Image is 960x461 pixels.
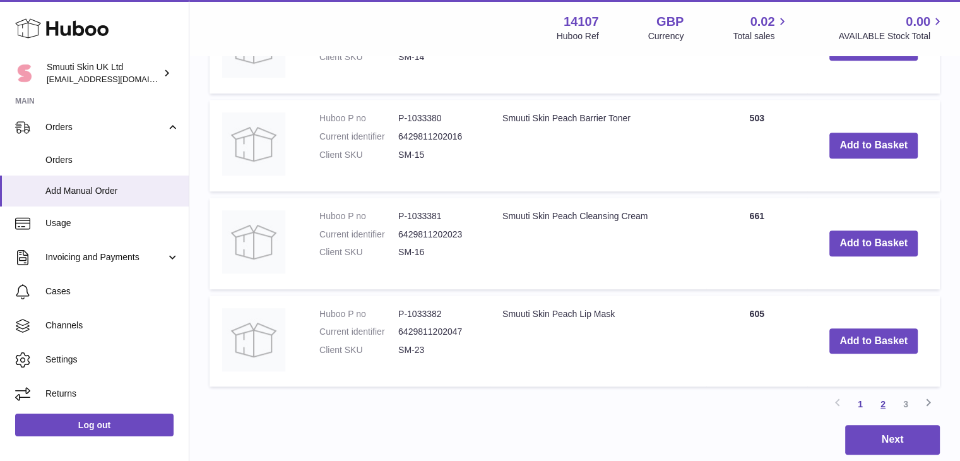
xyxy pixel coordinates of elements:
[564,13,599,30] strong: 14107
[319,229,398,241] dt: Current identifier
[222,210,285,273] img: Smuuti Skin Peach Cleansing Cream
[398,210,477,222] dd: P-1033381
[829,230,918,256] button: Add to Basket
[733,30,789,42] span: Total sales
[45,388,179,400] span: Returns
[398,149,477,161] dd: SM-15
[319,344,398,356] dt: Client SKU
[45,185,179,197] span: Add Manual Order
[829,133,918,159] button: Add to Basket
[398,112,477,124] dd: P-1033380
[45,320,179,332] span: Channels
[398,344,477,356] dd: SM-23
[45,154,179,166] span: Orders
[222,112,285,176] img: Smuuti Skin Peach Barrier Toner
[319,210,398,222] dt: Huboo P no
[15,64,34,83] img: Paivi.korvela@gmail.com
[45,121,166,133] span: Orders
[398,246,477,258] dd: SM-16
[47,74,186,84] span: [EMAIL_ADDRESS][DOMAIN_NAME]
[648,30,684,42] div: Currency
[319,246,398,258] dt: Client SKU
[222,308,285,371] img: Smuuti Skin Peach Lip Mask
[45,217,179,229] span: Usage
[838,13,945,42] a: 0.00 AVAILABLE Stock Total
[398,308,477,320] dd: P-1033382
[733,13,789,42] a: 0.02 Total sales
[706,100,807,191] td: 503
[750,13,775,30] span: 0.02
[319,149,398,161] dt: Client SKU
[894,393,917,416] a: 3
[398,51,477,63] dd: SM-14
[829,328,918,354] button: Add to Basket
[319,326,398,338] dt: Current identifier
[319,308,398,320] dt: Huboo P no
[706,296,807,387] td: 605
[872,393,894,416] a: 2
[490,100,706,191] td: Smuuti Skin Peach Barrier Toner
[656,13,684,30] strong: GBP
[319,112,398,124] dt: Huboo P no
[398,326,477,338] dd: 6429811202047
[838,30,945,42] span: AVAILABLE Stock Total
[15,414,174,436] a: Log out
[47,61,160,85] div: Smuuti Skin UK Ltd
[557,30,599,42] div: Huboo Ref
[45,285,179,297] span: Cases
[45,251,166,263] span: Invoicing and Payments
[398,229,477,241] dd: 6429811202023
[319,51,398,63] dt: Client SKU
[398,131,477,143] dd: 6429811202016
[845,425,940,455] button: Next
[490,198,706,289] td: Smuuti Skin Peach Cleansing Cream
[319,131,398,143] dt: Current identifier
[45,354,179,366] span: Settings
[906,13,930,30] span: 0.00
[849,393,872,416] a: 1
[490,296,706,387] td: Smuuti Skin Peach Lip Mask
[706,198,807,289] td: 661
